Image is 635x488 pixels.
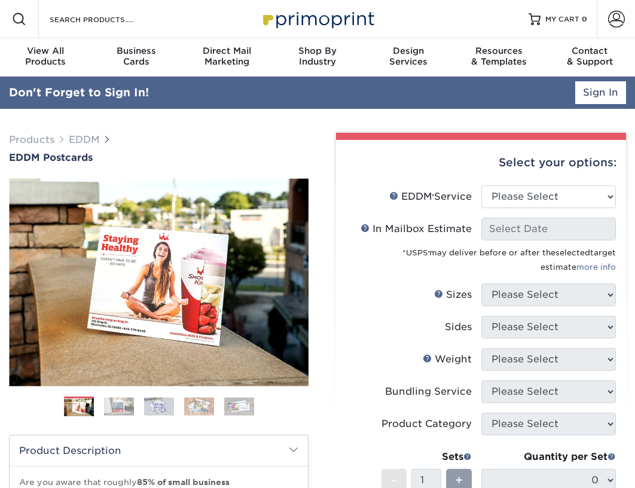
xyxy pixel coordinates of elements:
a: EDDM Postcards [9,152,309,163]
div: Industry [272,45,363,67]
a: Shop ByIndustry [272,38,363,77]
img: EDDM 04 [184,397,214,416]
div: In Mailbox Estimate [361,222,472,236]
a: Sign In [575,81,626,104]
sup: ® [428,251,429,254]
img: EDDM Postcards 01 [9,179,309,386]
img: EDDM 02 [104,397,134,416]
span: selected [555,248,590,257]
small: *USPS may deliver before or after the target estimate [402,248,616,272]
span: Shop By [272,45,363,56]
span: Design [363,45,454,56]
a: EDDM [69,134,100,145]
div: Sizes [434,288,472,302]
span: Resources [454,45,545,56]
img: EDDM 01 [64,397,94,418]
img: Primoprint [258,6,377,32]
sup: ® [432,194,434,199]
div: Don't Forget to Sign In! [9,84,149,101]
input: Select Date [481,218,616,240]
span: Contact [544,45,635,56]
span: MY CART [545,14,579,25]
div: Cards [91,45,182,67]
a: BusinessCards [91,38,182,77]
a: Resources& Templates [454,38,545,77]
a: more info [576,263,616,272]
div: Marketing [181,45,272,67]
div: & Support [544,45,635,67]
div: Sides [445,320,472,334]
a: Products [9,134,54,145]
img: EDDM 05 [224,397,254,416]
img: EDDM 03 [144,397,174,416]
a: DesignServices [363,38,454,77]
h2: Product Description [10,435,308,466]
div: EDDM Service [389,190,472,204]
a: Direct MailMarketing [181,38,272,77]
div: Services [363,45,454,67]
div: Product Category [381,417,472,431]
a: Contact& Support [544,38,635,77]
div: & Templates [454,45,545,67]
input: SEARCH PRODUCTS..... [48,12,165,26]
span: Direct Mail [181,45,272,56]
div: Select your options: [346,140,616,185]
div: Weight [423,352,472,367]
div: Quantity per Set [481,450,616,464]
span: EDDM Postcards [9,152,93,163]
div: Bundling Service [385,385,472,399]
span: 0 [582,15,587,23]
div: Sets [381,450,471,464]
span: Business [91,45,182,56]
